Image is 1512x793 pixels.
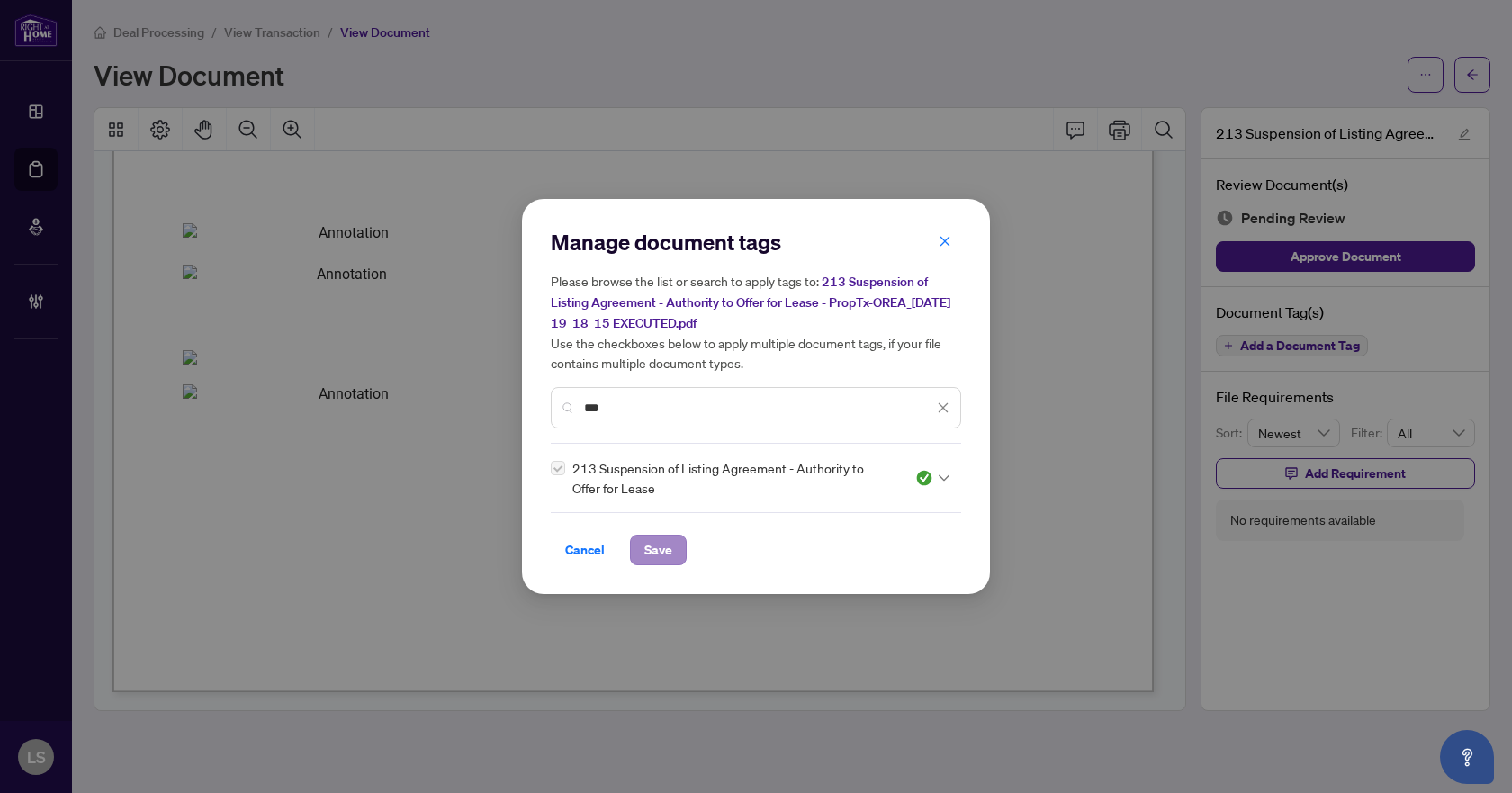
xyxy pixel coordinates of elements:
[644,536,672,564] span: Save
[915,469,949,487] span: Approved
[915,469,933,487] img: status
[939,235,951,248] span: close
[1440,730,1494,784] button: Open asap
[572,458,894,498] span: 213 Suspension of Listing Agreement - Authority to Offer for Lease
[565,536,605,564] span: Cancel
[551,535,619,565] button: Cancel
[551,228,961,257] h2: Manage document tags
[551,274,950,331] span: 213 Suspension of Listing Agreement - Authority to Offer for Lease - PropTx-OREA_[DATE] 19_18_15 ...
[551,271,961,373] h5: Please browse the list or search to apply tags to: Use the checkboxes below to apply multiple doc...
[630,535,687,565] button: Save
[937,401,949,414] span: close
